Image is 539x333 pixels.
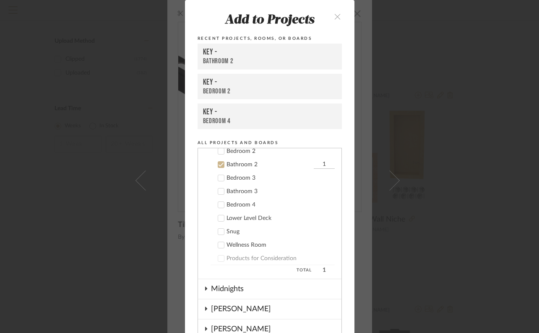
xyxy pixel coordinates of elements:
[211,265,312,275] span: Total
[203,77,336,87] div: Key -
[203,107,336,117] div: Key -
[211,279,341,299] div: Midnights
[198,139,342,147] div: All Projects and Boards
[227,228,335,235] div: Snug
[314,160,335,169] input: Bathroom 2
[227,215,335,222] div: Lower Level Deck
[198,13,342,28] div: Add to Projects
[325,8,350,25] button: close
[211,299,341,319] div: [PERSON_NAME]
[227,242,335,249] div: Wellness Room
[203,87,336,96] div: Bedroom 2
[227,175,335,182] div: Bedroom 3
[198,35,342,42] div: Recent Projects, Rooms, or Boards
[203,117,336,125] div: Bedroom 4
[203,57,336,66] div: Bathroom 2
[227,148,335,155] div: Bedroom 2
[203,47,336,57] div: Key -
[227,161,312,168] div: Bathroom 2
[227,255,335,262] div: Products for Consideration
[227,188,335,195] div: Bathroom 3
[314,265,335,275] span: 1
[227,201,335,209] div: Bedroom 4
